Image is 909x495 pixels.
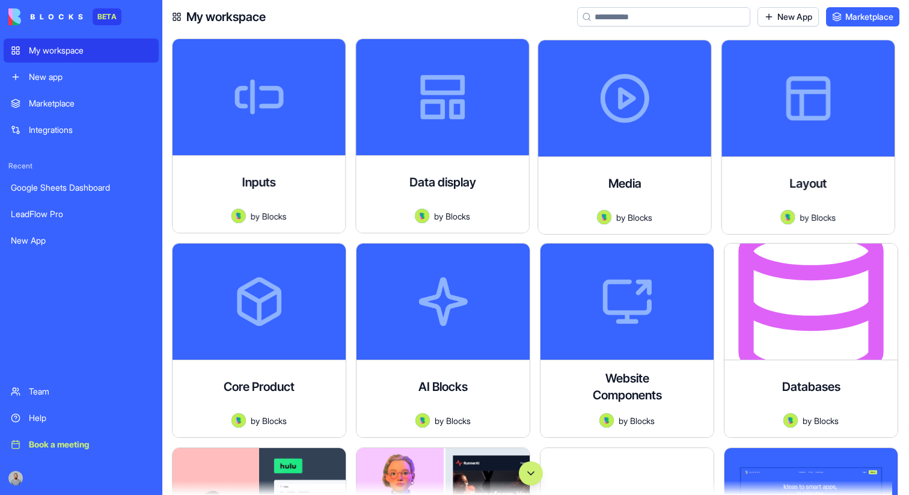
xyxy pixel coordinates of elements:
[783,413,798,428] img: Avatar
[800,211,809,224] span: by
[434,210,443,223] span: by
[789,175,827,192] h4: Layout
[8,8,121,25] a: BETA
[435,414,444,427] span: by
[548,234,673,258] button: Launch
[540,243,714,438] a: Website ComponentsAvatarbyBlocks
[4,176,159,200] a: Google Sheets Dashboard
[540,38,714,233] a: MediaAvatarbyBlocks
[803,414,812,427] span: by
[814,414,839,427] span: Blocks
[628,211,652,224] span: Blocks
[356,38,530,233] a: Data displayAvatarbyBlocks
[4,202,159,226] a: LeadFlow Pro
[519,461,543,485] button: Scroll to bottom
[4,161,159,171] span: Recent
[29,71,151,83] div: New app
[29,438,151,450] div: Book a meeting
[724,38,898,233] a: LayoutAvatarbyBlocks
[262,414,287,427] span: Blocks
[356,243,530,438] a: AI BlocksAvatarbyBlocks
[757,7,819,26] a: New App
[11,182,151,194] div: Google Sheets Dashboard
[445,210,470,223] span: Blocks
[4,65,159,89] a: New app
[724,243,898,438] a: DatabasesAvatarbyBlocks
[186,8,266,25] h4: My workspace
[616,211,625,224] span: by
[8,8,83,25] img: logo
[579,370,675,404] h4: Website Components
[29,45,151,57] div: My workspace
[4,432,159,457] a: Book a meeting
[29,412,151,424] div: Help
[8,471,23,485] img: image_123650291_bsq8ao.jpg
[619,414,628,427] span: by
[11,235,151,247] div: New App
[415,209,429,223] img: Avatar
[29,97,151,109] div: Marketplace
[11,208,151,220] div: LeadFlow Pro
[811,211,836,224] span: Blocks
[251,210,260,223] span: by
[597,210,611,224] img: Avatar
[780,210,795,224] img: Avatar
[29,386,151,398] div: Team
[224,378,295,395] h4: Core Product
[93,8,121,25] div: BETA
[418,378,468,395] h4: AI Blocks
[415,413,430,428] img: Avatar
[231,413,246,428] img: Avatar
[262,210,287,223] span: Blocks
[4,406,159,430] a: Help
[630,414,655,427] span: Blocks
[599,413,614,428] img: Avatar
[826,7,899,26] a: Marketplace
[242,174,276,191] h4: Inputs
[608,175,641,192] h4: Media
[409,174,476,191] h4: Data display
[732,234,857,258] button: Launch
[4,91,159,115] a: Marketplace
[446,414,471,427] span: Blocks
[172,243,346,438] a: Core ProductAvatarbyBlocks
[782,378,840,395] h4: Databases
[251,414,260,427] span: by
[4,380,159,404] a: Team
[29,124,151,136] div: Integrations
[172,38,346,233] a: InputsAvatarbyBlocks
[231,209,246,223] img: Avatar
[4,118,159,142] a: Integrations
[4,229,159,253] a: New App
[4,38,159,63] a: My workspace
